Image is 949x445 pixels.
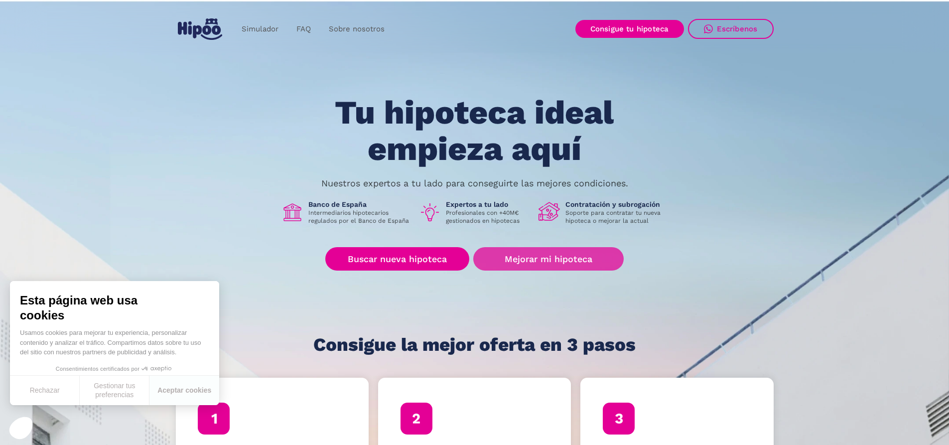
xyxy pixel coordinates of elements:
a: Consigue tu hipoteca [575,20,684,38]
a: Sobre nosotros [320,19,394,39]
a: Buscar nueva hipoteca [325,247,469,271]
p: Intermediarios hipotecarios regulados por el Banco de España [308,209,411,225]
div: Escríbenos [717,24,758,33]
h1: Expertos a tu lado [446,200,531,209]
a: Simulador [233,19,287,39]
a: home [176,14,225,44]
h1: Banco de España [308,200,411,209]
p: Soporte para contratar tu nueva hipoteca o mejorar la actual [565,209,668,225]
h1: Contratación y subrogación [565,200,668,209]
a: Mejorar mi hipoteca [473,247,623,271]
h1: Tu hipoteca ideal empieza aquí [285,95,663,167]
p: Nuestros expertos a tu lado para conseguirte las mejores condiciones. [321,179,628,187]
a: FAQ [287,19,320,39]
a: Escríbenos [688,19,774,39]
p: Profesionales con +40M€ gestionados en hipotecas [446,209,531,225]
h1: Consigue la mejor oferta en 3 pasos [313,335,636,355]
